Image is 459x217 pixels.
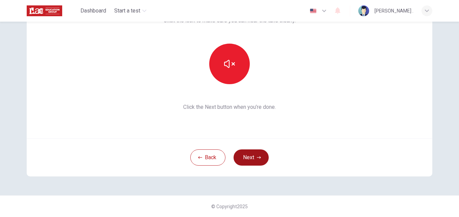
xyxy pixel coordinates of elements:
button: Dashboard [78,5,109,17]
img: Profile picture [358,5,369,16]
img: ILAC logo [27,4,62,18]
button: Next [234,149,269,166]
button: Start a test [112,5,149,17]
img: en [309,8,317,14]
span: Click the Next button when you’re done. [164,103,296,111]
span: Start a test [114,7,140,15]
button: Back [190,149,225,166]
a: ILAC logo [27,4,78,18]
span: Dashboard [80,7,106,15]
div: [PERSON_NAME] . [375,7,413,15]
span: © Copyright 2025 [211,204,248,209]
